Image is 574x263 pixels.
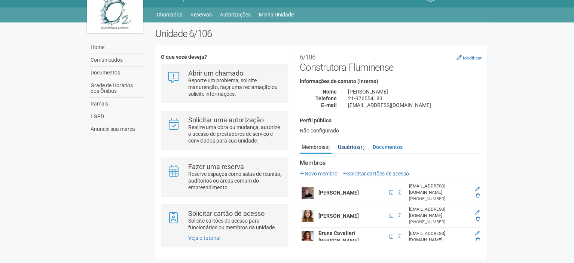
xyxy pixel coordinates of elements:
[476,193,480,198] a: Excluir membro
[359,145,364,150] small: (1)
[89,67,144,79] a: Documentos
[409,183,468,196] div: [EMAIL_ADDRESS][DOMAIN_NAME]
[157,9,182,20] a: Chamados
[188,163,244,171] strong: Fazer uma reserva
[409,230,468,243] div: [EMAIL_ADDRESS][DOMAIN_NAME]
[318,190,359,196] strong: [PERSON_NAME]
[161,54,288,60] h4: O que você deseja?
[188,171,282,191] p: Reserve espaços como salas de reunião, auditórios ou áreas comum do empreendimento.
[302,210,314,222] img: user.png
[188,210,265,217] strong: Solicitar cartão de acesso
[342,171,409,177] a: Solicitar cartões de acesso
[188,235,220,241] a: Veja o tutorial
[300,79,482,84] h4: Informações de contato (interno)
[342,88,487,95] div: [PERSON_NAME]
[475,187,480,192] a: Editar membro
[167,70,282,97] a: Abrir um chamado Reporte um problema, solicite manutenção, faça uma reclamação ou solicite inform...
[300,51,482,73] h2: Construtora Fluminense
[155,28,487,39] h2: Unidade 6/106
[167,163,282,191] a: Fazer uma reserva Reserve espaços como salas de reunião, auditórios ou áreas comum do empreendime...
[315,95,337,101] strong: Telefone
[259,9,294,20] a: Minha Unidade
[476,237,480,242] a: Excluir membro
[300,127,482,134] div: Não configurado
[318,213,359,219] strong: [PERSON_NAME]
[300,160,482,166] strong: Membros
[323,89,337,95] strong: Nome
[300,118,482,123] h4: Perfil público
[318,230,359,244] strong: Bruna Cavalieri [PERSON_NAME]
[302,231,314,243] img: user.png
[302,187,314,199] img: user.png
[409,206,468,219] div: [EMAIL_ADDRESS][DOMAIN_NAME]
[188,217,282,231] p: Solicite cartões de acesso para funcionários ou membros da unidade.
[188,116,264,124] strong: Solicitar uma autorização
[475,231,480,236] a: Editar membro
[220,9,251,20] a: Autorizações
[89,79,144,98] a: Grade de Horários dos Ônibus
[167,210,282,231] a: Solicitar cartão de acesso Solicite cartões de acesso para funcionários ou membros da unidade.
[190,9,212,20] a: Reservas
[89,123,144,135] a: Anuncie sua marca
[342,102,487,108] div: [EMAIL_ADDRESS][DOMAIN_NAME]
[89,110,144,123] a: LGPD
[89,54,144,67] a: Comunicados
[409,196,468,202] div: [PHONE_NUMBER]
[188,77,282,97] p: Reporte um problema, solicite manutenção, faça uma reclamação ou solicite informações.
[336,141,366,153] a: Usuários(1)
[188,69,243,77] strong: Abrir um chamado
[300,171,338,177] a: Novo membro
[475,210,480,215] a: Editar membro
[371,141,404,153] a: Documentos
[324,145,330,150] small: (8)
[300,53,315,61] small: 6/106
[300,141,332,154] a: Membros(8)
[463,55,482,61] small: Modificar
[188,124,282,144] p: Realize uma obra ou mudança, autorize o acesso de prestadores de serviço e convidados para sua un...
[342,95,487,102] div: 21-976554183
[409,219,468,225] div: [PHONE_NUMBER]
[321,102,337,108] strong: E-mail
[167,117,282,144] a: Solicitar uma autorização Realize uma obra ou mudança, autorize o acesso de prestadores de serviç...
[457,55,482,61] a: Modificar
[89,98,144,110] a: Ramais
[89,41,144,54] a: Home
[476,216,480,221] a: Excluir membro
